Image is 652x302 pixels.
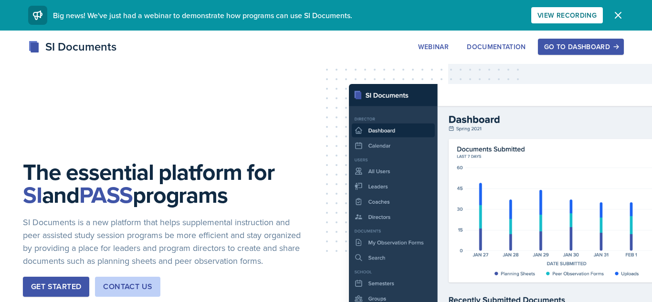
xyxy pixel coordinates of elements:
[418,43,449,51] div: Webinar
[31,281,81,292] div: Get Started
[538,39,624,55] button: Go to Dashboard
[23,277,89,297] button: Get Started
[103,281,152,292] div: Contact Us
[412,39,455,55] button: Webinar
[28,38,116,55] div: SI Documents
[95,277,160,297] button: Contact Us
[461,39,532,55] button: Documentation
[53,10,352,21] span: Big news! We've just had a webinar to demonstrate how programs can use SI Documents.
[531,7,603,23] button: View Recording
[537,11,597,19] div: View Recording
[544,43,618,51] div: Go to Dashboard
[467,43,526,51] div: Documentation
